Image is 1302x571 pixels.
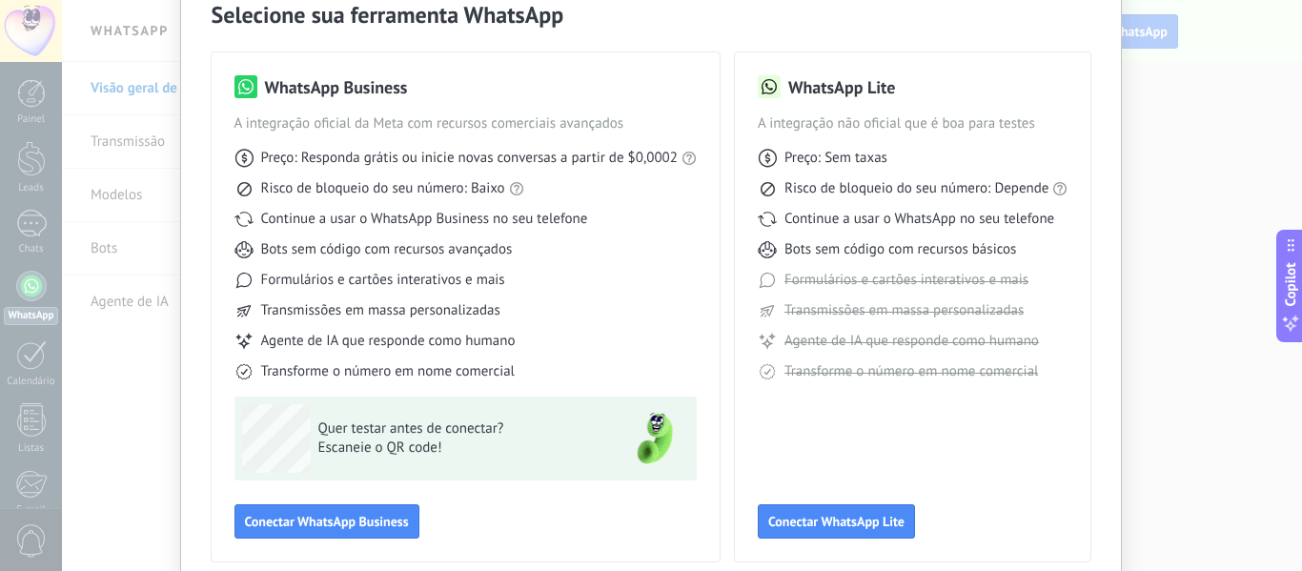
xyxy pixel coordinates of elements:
span: Transforme o número em nome comercial [784,362,1038,381]
span: A integração oficial da Meta com recursos comerciais avançados [234,114,697,133]
span: Agente de IA que responde como humano [261,332,516,351]
h3: WhatsApp Business [265,75,408,99]
span: Risco de bloqueio do seu número: Baixo [261,179,505,198]
span: Transmissões em massa personalizadas [784,301,1024,320]
span: Preço: Sem taxas [784,149,887,168]
span: Formulários e cartões interativos e mais [261,271,505,290]
span: Bots sem código com recursos avançados [261,240,513,259]
span: Continue a usar o WhatsApp Business no seu telefone [261,210,588,229]
span: Preço: Responda grátis ou inicie novas conversas a partir de $0,0002 [261,149,678,168]
span: Continue a usar o WhatsApp no seu telefone [784,210,1054,229]
span: A integração não oficial que é boa para testes [758,114,1068,133]
h3: WhatsApp Lite [788,75,895,99]
span: Quer testar antes de conectar? [318,419,597,438]
img: green-phone.png [620,404,689,473]
span: Transmissões em massa personalizadas [261,301,500,320]
span: Risco de bloqueio do seu número: Depende [784,179,1049,198]
span: Escaneie o QR code! [318,438,597,458]
span: Copilot [1281,262,1300,306]
span: Agente de IA que responde como humano [784,332,1039,351]
span: Transforme o número em nome comercial [261,362,515,381]
button: Conectar WhatsApp Business [234,504,419,539]
span: Conectar WhatsApp Business [245,515,409,528]
button: Conectar WhatsApp Lite [758,504,915,539]
span: Bots sem código com recursos básicos [784,240,1016,259]
span: Formulários e cartões interativos e mais [784,271,1028,290]
span: Conectar WhatsApp Lite [768,515,905,528]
